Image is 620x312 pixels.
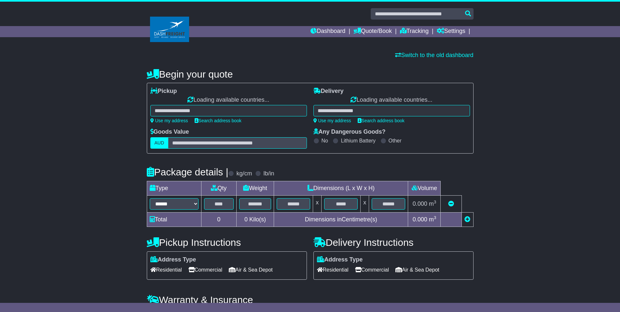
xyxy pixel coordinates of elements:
[150,137,169,149] label: AUD
[236,212,274,227] td: Kilo(s)
[448,201,454,207] a: Remove this item
[353,26,392,37] a: Quote/Book
[313,237,474,248] h4: Delivery Instructions
[322,138,328,144] label: No
[236,181,274,195] td: Weight
[229,265,273,275] span: Air & Sea Depot
[313,128,386,136] label: Any Dangerous Goods?
[355,265,389,275] span: Commercial
[317,256,363,263] label: Address Type
[150,118,188,123] a: Use my address
[317,265,349,275] span: Residential
[429,216,436,223] span: m
[150,97,307,104] div: Loading available countries...
[147,69,474,80] h4: Begin your quote
[434,200,436,204] sup: 3
[147,237,307,248] h4: Pickup Instructions
[150,265,182,275] span: Residential
[274,181,408,195] td: Dimensions (L x W x H)
[389,138,402,144] label: Other
[150,88,177,95] label: Pickup
[244,216,248,223] span: 0
[464,216,470,223] a: Add new item
[147,167,228,177] h4: Package details |
[395,265,439,275] span: Air & Sea Depot
[408,181,441,195] td: Volume
[201,181,236,195] td: Qty
[195,118,241,123] a: Search address book
[413,216,427,223] span: 0.000
[236,170,252,177] label: kg/cm
[429,201,436,207] span: m
[313,97,470,104] div: Loading available countries...
[313,118,351,123] a: Use my address
[263,170,274,177] label: lb/in
[188,265,222,275] span: Commercial
[361,195,369,212] td: x
[201,212,236,227] td: 0
[150,128,189,136] label: Goods Value
[313,195,322,212] td: x
[400,26,429,37] a: Tracking
[358,118,405,123] a: Search address book
[274,212,408,227] td: Dimensions in Centimetre(s)
[395,52,473,58] a: Switch to the old dashboard
[147,181,201,195] td: Type
[310,26,345,37] a: Dashboard
[437,26,465,37] a: Settings
[147,294,474,305] h4: Warranty & Insurance
[147,212,201,227] td: Total
[150,256,196,263] label: Address Type
[413,201,427,207] span: 0.000
[313,88,344,95] label: Delivery
[341,138,376,144] label: Lithium Battery
[434,215,436,220] sup: 3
